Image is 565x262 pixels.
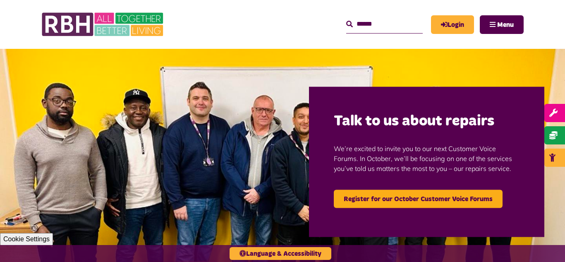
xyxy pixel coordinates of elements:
[334,190,503,208] a: Register for our October Customer Voice Forums
[480,15,524,34] button: Navigation
[334,111,520,131] h2: Talk to us about repairs
[334,131,520,185] p: We’re excited to invite you to our next Customer Voice Forums. In October, we’ll be focusing on o...
[41,8,165,41] img: RBH
[230,247,331,260] button: Language & Accessibility
[497,22,514,28] span: Menu
[431,15,474,34] a: MyRBH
